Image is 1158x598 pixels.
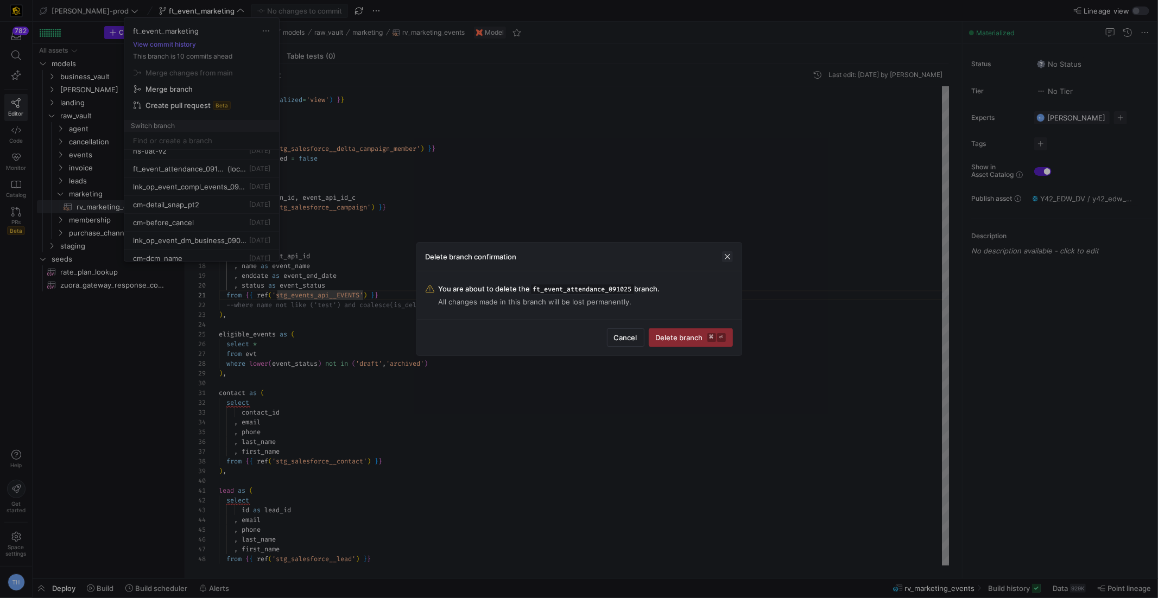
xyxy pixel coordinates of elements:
kbd: ⏎ [717,333,726,342]
button: Cancel [607,328,644,347]
span: You are about to delete the branch. [439,284,660,293]
button: Delete branch⌘⏎ [649,328,733,347]
span: Delete branch [656,333,726,342]
span: Cancel [614,333,637,342]
span: All changes made in this branch will be lost permanently. [439,297,660,306]
span: ft_event_attendance_091025 [530,284,635,295]
h3: Delete branch confirmation [426,252,517,261]
kbd: ⌘ [707,333,716,342]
